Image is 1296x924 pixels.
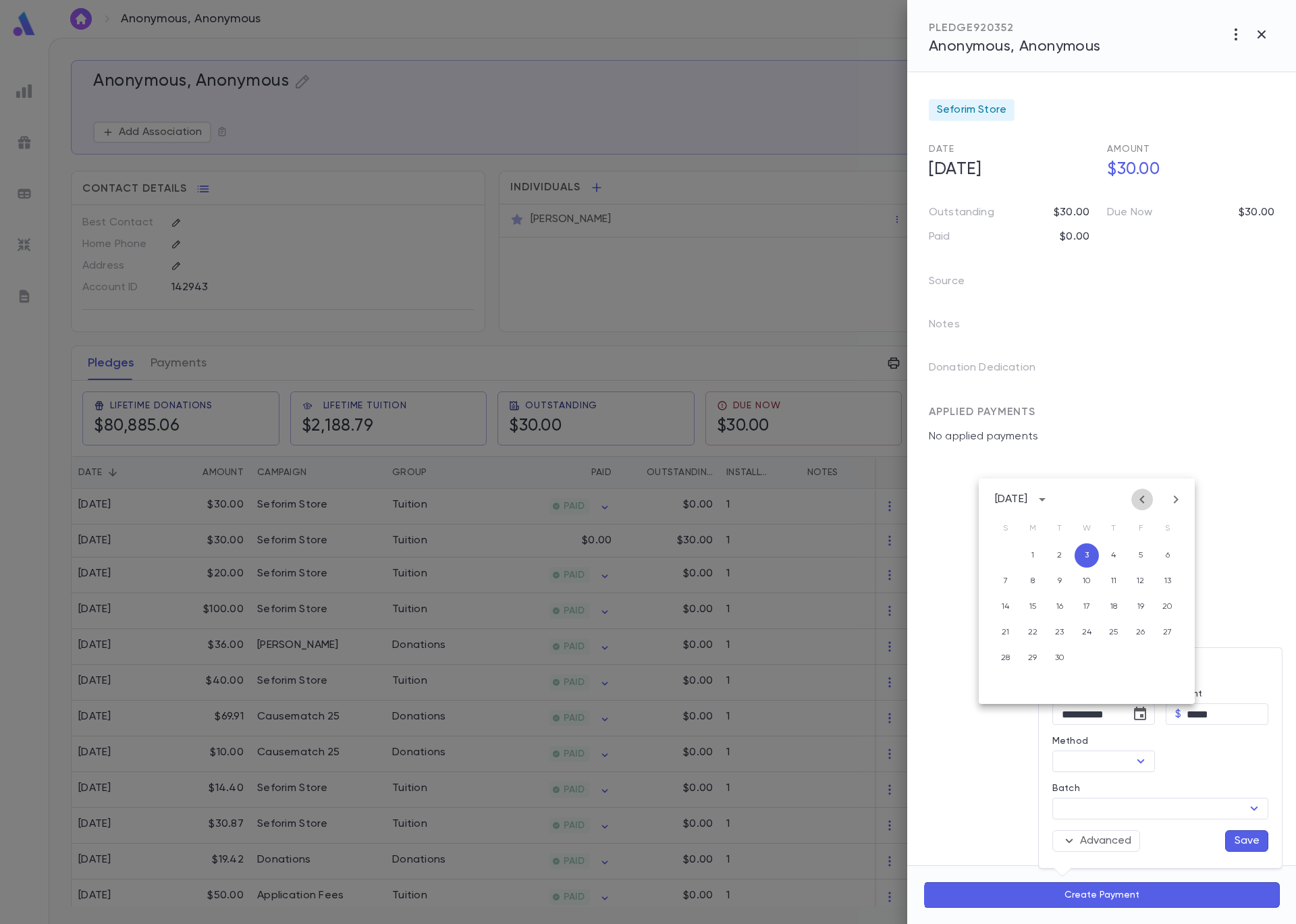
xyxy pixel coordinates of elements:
button: Open [1131,752,1150,771]
button: 18 [1102,595,1126,619]
button: 24 [1075,620,1099,645]
button: 16 [1048,595,1072,619]
label: Batch [1052,783,1080,794]
button: 1 [1021,543,1045,568]
button: 26 [1129,620,1153,645]
span: Saturday [1156,515,1180,542]
button: Advanced [1052,830,1140,852]
button: Previous month [1131,489,1153,510]
button: 13 [1156,569,1180,593]
button: 23 [1048,620,1072,645]
button: 20 [1156,595,1180,619]
button: 7 [994,569,1018,593]
button: 12 [1129,569,1153,593]
span: Sunday [994,515,1018,542]
button: calendar view is open, switch to year view [1031,489,1053,510]
button: 15 [1021,595,1045,619]
button: 17 [1075,595,1099,619]
button: 6 [1156,543,1180,568]
button: 25 [1102,620,1126,645]
button: Save [1225,830,1268,852]
button: Next month [1165,489,1187,510]
button: 29 [1021,646,1045,670]
button: 9 [1048,569,1072,593]
span: Wednesday [1075,515,1099,542]
button: 22 [1021,620,1045,645]
button: 28 [994,646,1018,670]
button: 8 [1021,569,1045,593]
button: 2 [1048,543,1072,568]
button: 21 [994,620,1018,645]
button: 10 [1075,569,1099,593]
label: Method [1052,736,1088,746]
button: 19 [1129,595,1153,619]
p: $ [1175,707,1181,721]
button: 3 [1075,543,1099,568]
button: 30 [1048,646,1072,670]
span: Tuesday [1048,515,1072,542]
button: 11 [1102,569,1126,593]
span: Thursday [1102,515,1126,542]
button: 14 [994,595,1018,619]
button: 4 [1102,543,1126,568]
button: 5 [1129,543,1153,568]
button: 27 [1156,620,1180,645]
button: Open [1245,799,1264,818]
span: Monday [1021,515,1045,542]
button: Choose date, selected date is Sep 3, 2025 [1127,701,1154,728]
span: Friday [1129,515,1153,542]
div: [DATE] [995,493,1027,506]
